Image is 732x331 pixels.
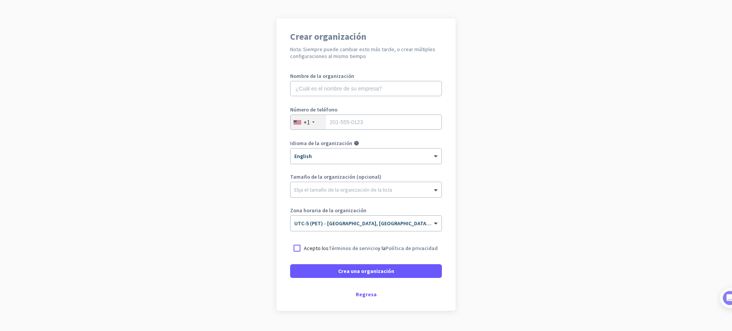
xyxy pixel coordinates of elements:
[290,140,352,146] label: Idioma de la organización
[290,46,442,60] h2: Nota: Siempre puede cambiar esto más tarde, o crear múltiples configuraciones al mismo tiempo
[290,115,442,130] input: 201-555-0123
[290,73,442,79] label: Nombre de la organización
[290,292,442,297] div: Regresa
[290,208,442,213] label: Zona horaria de la organización
[338,267,394,275] span: Crea una organización
[354,140,359,146] i: help
[290,81,442,96] input: ¿Cuál es el nombre de su empresa?
[304,244,438,252] p: Acepto los y la
[303,118,310,126] div: +1
[290,174,442,179] label: Tamaño de la organización (opcional)
[290,32,442,41] h1: Crear organización
[329,245,378,252] a: Términos de servicio
[290,107,442,112] label: Número de teléfono
[385,245,438,252] a: Política de privacidad
[290,264,442,278] button: Crea una organización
